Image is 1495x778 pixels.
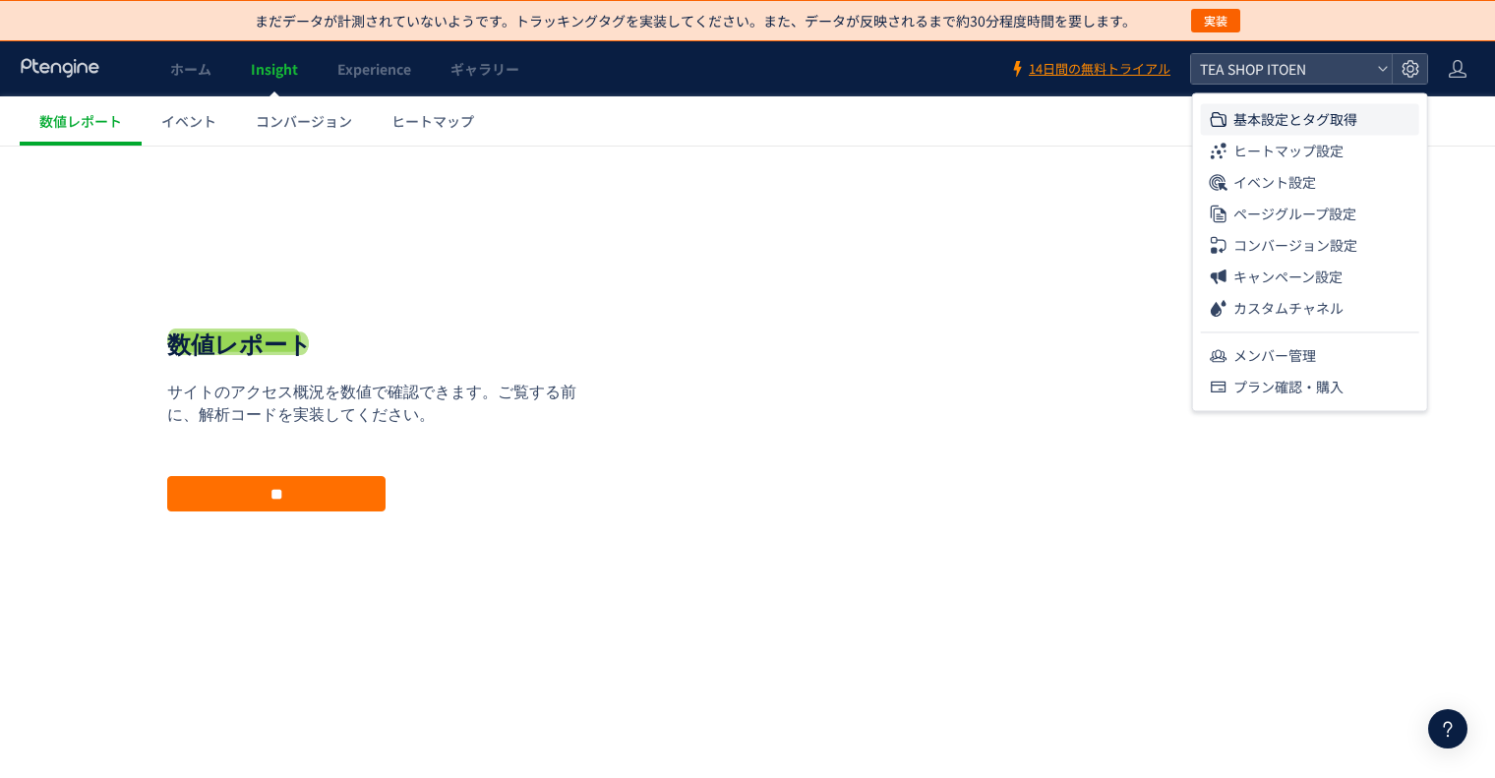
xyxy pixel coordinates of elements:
[1233,261,1343,292] span: キャンペーン設定
[1191,9,1240,32] button: 実装
[1233,198,1356,229] span: ページグループ設定
[450,59,519,79] span: ギャラリー
[167,236,590,281] p: サイトのアクセス概況を数値で確認できます。ご覧する前に、解析コードを実装してください。
[161,111,216,131] span: イベント
[1204,9,1227,32] span: 実装
[1233,339,1316,371] span: メンバー管理
[1233,371,1344,402] span: プラン確認・購入
[1233,135,1344,166] span: ヒートマップ設定
[391,111,474,131] span: ヒートマップ
[337,59,411,79] span: Experience
[39,111,122,131] span: 数値レポート
[1194,54,1369,84] span: TEA SHOP ITOEN
[170,59,211,79] span: ホーム
[1233,166,1316,198] span: イベント設定
[251,59,298,79] span: Insight
[167,183,312,216] h1: 数値レポート
[1029,60,1170,79] span: 14日間の無料トライアル
[255,11,1136,30] p: まだデータが計測されていないようです。トラッキングタグを実装してください。また、データが反映されるまで約30分程度時間を要します。
[256,111,352,131] span: コンバージョン
[1233,292,1344,324] span: カスタムチャネル
[1233,103,1357,135] span: 基本設定とタグ取得
[1233,229,1357,261] span: コンバージョン設定
[1009,60,1170,79] a: 14日間の無料トライアル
